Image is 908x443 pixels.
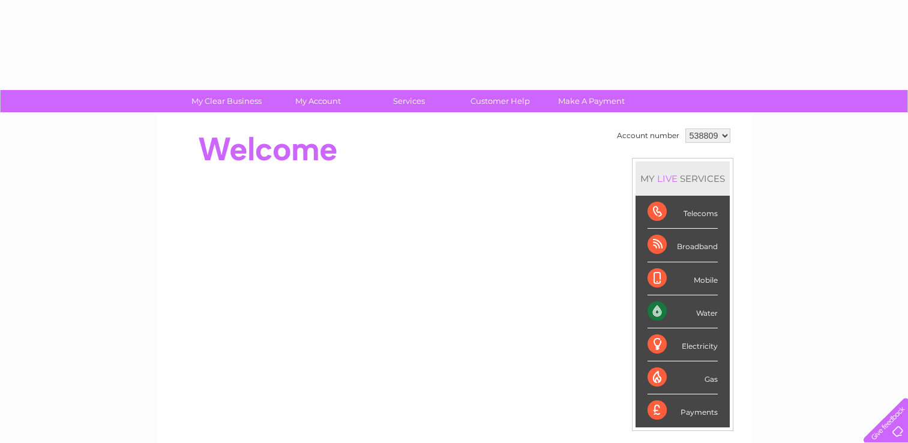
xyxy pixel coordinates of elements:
[655,173,680,184] div: LIVE
[177,90,276,112] a: My Clear Business
[614,125,682,146] td: Account number
[648,328,718,361] div: Electricity
[542,90,641,112] a: Make A Payment
[648,361,718,394] div: Gas
[648,196,718,229] div: Telecoms
[268,90,367,112] a: My Account
[359,90,459,112] a: Services
[648,262,718,295] div: Mobile
[648,394,718,427] div: Payments
[636,161,730,196] div: MY SERVICES
[648,295,718,328] div: Water
[451,90,550,112] a: Customer Help
[648,229,718,262] div: Broadband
